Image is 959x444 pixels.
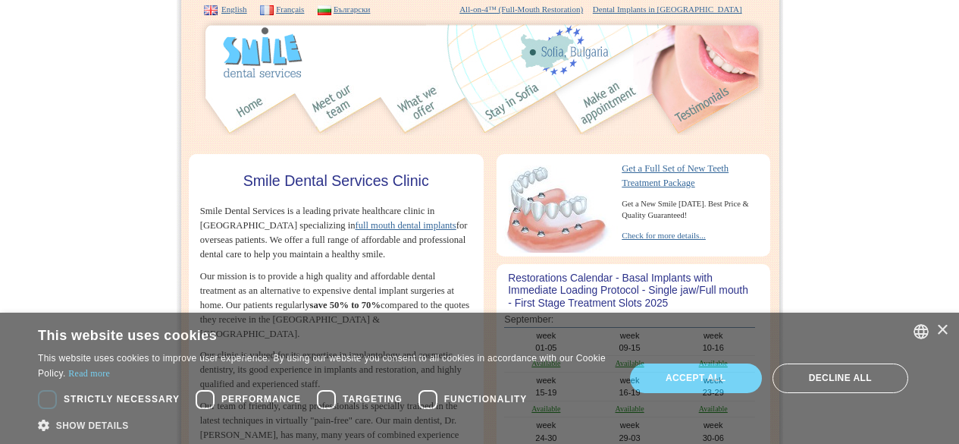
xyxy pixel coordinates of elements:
img: logo.gif [221,26,303,79]
a: Dental Implants in [GEOGRAPHIC_DATA] [593,5,742,14]
img: FR [260,5,274,14]
p: Our mission is to provide a high quality and affordable dental treatment as an alternative to exp... [200,269,472,342]
img: team_en.jpg [306,79,362,135]
a: full mouth dental implants [355,220,456,231]
a: Dental Implant Treatments [396,100,446,112]
a: All-on-4™ (Full-Mouth Restoration) [459,5,583,14]
img: 4.jpg [446,79,480,135]
img: offer_en.jpg [396,79,446,135]
div: Show details [38,417,607,433]
img: 1.jpg [195,79,230,135]
img: EN [204,5,218,14]
a: Français [276,5,304,14]
a: Български [334,5,371,14]
a: Our Team & Clinic [306,100,362,112]
span: Performance [221,392,301,406]
a: Check for more details... [622,231,706,240]
img: home_en.jpg [230,79,272,135]
img: testimonials_en.jpg [669,79,764,135]
img: 5.jpg [547,79,578,135]
b: save 50% to 70% [310,300,381,310]
a: Get a Full Set of New TeethTreatment Package [622,163,729,188]
h3: Restorations Calendar - Basal Implants with Immediate Loading Protocol - Single jaw/Full mouth - ... [508,272,751,310]
p: Smile Dental Services is a leading private healthcare clinic in [GEOGRAPHIC_DATA] specializing in... [200,204,472,262]
a: Read more, opens a new window [68,368,110,379]
div: Accept all [630,364,762,392]
a: Accommodation in Sofia [480,100,547,112]
img: 2.jpg [272,79,306,135]
img: full_arch_small.jpg [497,165,618,253]
div: Decline all [773,364,908,392]
div: This website uses cookies [38,322,569,345]
a: Contact our Clinic [578,100,638,112]
img: BG [318,5,331,14]
div: Close [936,325,948,336]
a: English [221,5,247,14]
img: appointment_en.jpg [578,79,638,135]
img: accommodation_en.jpg [480,79,547,135]
img: 3.jpg [362,79,396,135]
a: Patient Reviews for Dental Implants Treatment in Smile Dental Services - Bulgaria [669,100,764,112]
span: Targeting [343,392,403,406]
: This website uses cookies to improve user experience. By using our website you consent to all coo... [38,353,606,379]
img: 6.jpg [638,79,669,135]
span: Strictly necessary [64,392,180,406]
span: Functionality [444,392,528,406]
span: Show details [56,420,129,431]
h1: Smile Dental Services Clinic [200,173,472,190]
a: Homepage [230,100,272,112]
p: Get a New Smile [DATE]. Best Price & Quality Guaranteed! [497,198,770,222]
